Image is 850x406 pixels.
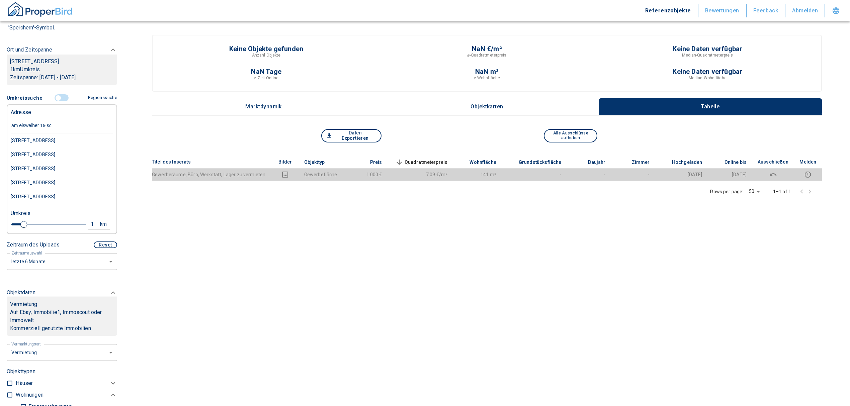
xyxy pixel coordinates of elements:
th: Ausschließen [752,156,794,169]
span: Online bis [714,158,747,166]
div: letzte 6 Monate [7,343,117,361]
p: Median-Quadratmeterpreis [682,52,733,58]
span: Preis [359,158,382,166]
th: Titel des Inserats [152,156,271,169]
span: Grundstücksfläche [508,158,562,166]
p: NaN €/m² [472,45,502,52]
div: wrapped label tabs example [152,98,822,115]
div: Ort und Zeitspanne[STREET_ADDRESS]1kmUmkreisZeitspanne: [DATE] - [DATE] [7,39,117,92]
button: report this listing [799,171,817,179]
p: Objektdaten [7,289,35,297]
span: Objekttyp [304,158,335,166]
th: Bilder [271,156,299,169]
p: Zeitspanne: [DATE] - [DATE] [10,74,114,82]
p: ⌀-Quadratmeterpreis [467,52,506,58]
p: Tabelle [693,104,727,110]
p: 1–1 of 1 [773,188,791,195]
button: Umkreissuche [7,92,45,104]
div: letzte 6 Monate [7,252,117,270]
td: 7,09 €/m² [388,168,453,181]
p: Kommerziell genutzte Immobilien [10,324,114,332]
p: Adresse [11,108,31,116]
p: Ort und Zeitspanne [7,46,52,54]
button: images [277,171,293,179]
div: [STREET_ADDRESS] [11,176,113,190]
span: Wohnfläche [459,158,496,166]
td: 141 m² [453,168,502,181]
p: Marktdynamik [245,104,282,110]
td: - [611,168,655,181]
p: NaN m² [475,68,499,75]
p: Objekttypen [7,368,117,376]
div: 1 [90,220,102,228]
td: - [502,168,567,181]
button: Bewertungen [698,4,747,17]
th: Melden [794,156,822,169]
div: [STREET_ADDRESS] [11,162,113,176]
button: ProperBird Logo and Home Button [7,1,74,20]
button: Feedback [747,4,786,17]
p: Keine Objekte gefunden [229,45,303,52]
td: 1.000 € [343,168,388,181]
p: Häuser [16,379,33,387]
button: Regionssuche [85,92,117,104]
td: [DATE] [708,168,752,181]
p: Anzahl Objekte [252,52,281,58]
p: Keine Daten verfügbar [673,68,742,75]
p: Umkreis [11,209,30,217]
p: Median-Wohnfläche [689,75,727,81]
p: Zeitraum des Uploads [7,241,60,249]
p: Auf Ebay, Immobilie1, Immoscout oder Immowelt [10,308,114,324]
div: [STREET_ADDRESS] [11,147,113,162]
button: deselect this listing [757,171,789,179]
p: Rows per page: [710,188,743,195]
p: Keine Daten verfügbar [673,45,742,52]
p: 1 km Umkreis [10,66,114,74]
button: 1km [88,219,110,229]
button: Reset [94,241,117,248]
div: Häuser [16,378,117,389]
input: Adresse ändern [11,118,113,133]
p: ⌀-Zeit Online [254,75,278,81]
button: Alle Ausschlüsse aufheben [544,129,597,142]
td: Gewerbefläche [299,168,343,181]
span: Baujahr [577,158,605,166]
p: NaN Tage [251,68,281,75]
td: - [567,168,611,181]
p: ⌀-Wohnfläche [474,75,500,81]
span: Hochgeladen [661,158,702,166]
span: Quadratmeterpreis [394,158,448,166]
p: Vermietung [10,300,37,308]
button: Referenzobjekte [639,4,698,17]
button: Abmelden [785,4,825,17]
div: Wohnungen [16,389,117,401]
p: Objektkarten [470,104,504,110]
div: 50 [746,187,762,196]
div: ObjektdatenVermietungAuf Ebay, Immobilie1, Immoscout oder ImmoweltKommerziell genutzte Immobilien [7,282,117,342]
p: [STREET_ADDRESS] [10,58,114,66]
div: [STREET_ADDRESS] [11,190,113,204]
th: Gewerberäume, Büro, Werkstatt, Lager zu vermieten ... [152,168,271,181]
td: [DATE] [655,168,707,181]
button: Daten Exportieren [321,129,381,142]
div: [STREET_ADDRESS] [11,133,113,147]
p: Wohnungen [16,391,43,399]
div: km [102,220,108,228]
span: Zimmer [621,158,650,166]
img: ProperBird Logo and Home Button [7,1,74,18]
